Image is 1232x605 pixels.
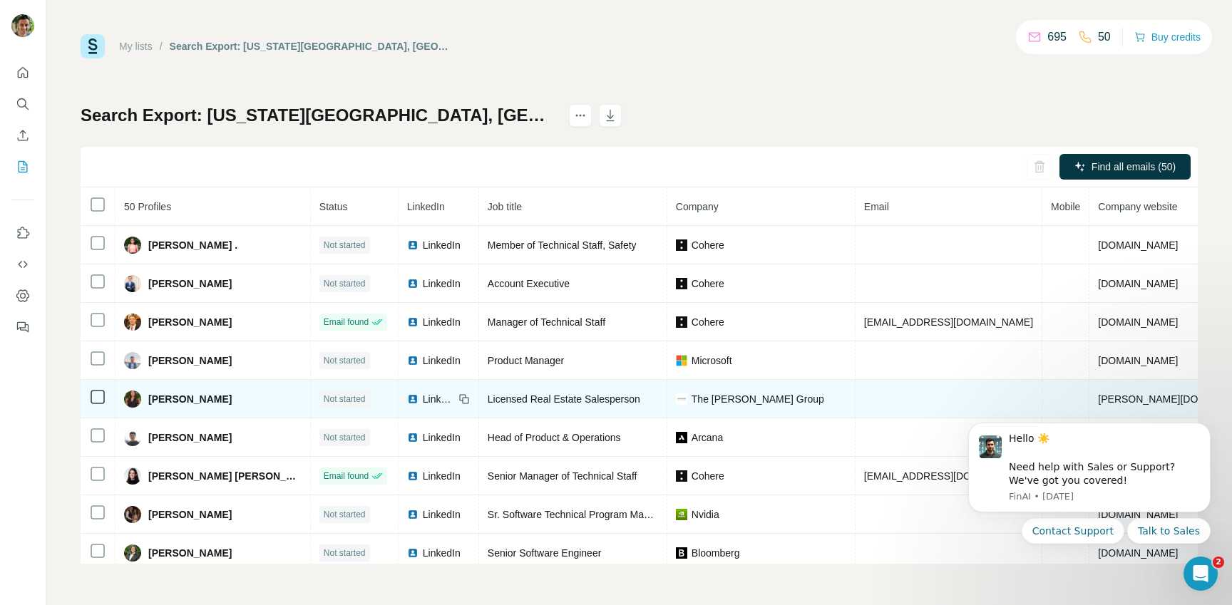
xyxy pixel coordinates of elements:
img: company-logo [676,470,687,482]
iframe: Intercom notifications message [947,405,1232,598]
button: Feedback [11,314,34,340]
img: Avatar [124,352,141,369]
span: [PERSON_NAME] [PERSON_NAME] [148,469,302,483]
h1: Search Export: [US_STATE][GEOGRAPHIC_DATA], [GEOGRAPHIC_DATA][PERSON_NAME] - [DATE] 00:08 [81,104,556,127]
span: Head of Product & Operations [488,432,621,443]
span: Member of Technical Staff, Safety [488,239,637,251]
div: Search Export: [US_STATE][GEOGRAPHIC_DATA], [GEOGRAPHIC_DATA][PERSON_NAME] - [DATE] 00:08 [170,39,453,53]
span: LinkedIn [423,392,454,406]
iframe: Intercom live chat [1184,557,1218,591]
img: company-logo [676,393,687,405]
span: Cohere [692,315,724,329]
img: Avatar [124,275,141,292]
span: [EMAIL_ADDRESS][DOMAIN_NAME] [864,470,1033,482]
span: Not started [324,239,366,252]
span: The [PERSON_NAME] Group [692,392,824,406]
img: Avatar [124,314,141,331]
img: LinkedIn logo [407,393,419,405]
img: company-logo [676,547,687,559]
a: My lists [119,41,153,52]
span: Cohere [692,276,724,291]
span: 50 Profiles [124,201,171,212]
span: Bloomberg [692,546,740,560]
button: Use Surfe API [11,252,34,277]
span: LinkedIn [423,469,461,483]
img: company-logo [676,509,687,520]
span: Company [676,201,719,212]
span: [PERSON_NAME] . [148,238,237,252]
span: Not started [324,393,366,405]
button: Use Surfe on LinkedIn [11,220,34,246]
span: LinkedIn [423,353,461,368]
img: LinkedIn logo [407,355,419,366]
span: Job title [488,201,522,212]
span: Product Manager [488,355,564,366]
span: LinkedIn [423,315,461,329]
span: LinkedIn [423,238,461,252]
img: LinkedIn logo [407,547,419,559]
span: [DOMAIN_NAME] [1098,239,1178,251]
span: [DOMAIN_NAME] [1098,316,1178,328]
button: My lists [11,154,34,180]
img: Avatar [124,506,141,523]
span: Cohere [692,238,724,252]
span: [PERSON_NAME] [148,546,232,560]
span: [PERSON_NAME] [148,507,232,522]
img: company-logo [676,278,687,289]
img: LinkedIn logo [407,509,419,520]
span: Company website [1098,201,1177,212]
img: company-logo [676,355,687,366]
span: Not started [324,277,366,290]
span: Not started [324,354,366,367]
button: Quick start [11,60,34,86]
span: LinkedIn [423,546,461,560]
img: LinkedIn logo [407,316,419,328]
span: Email found [324,470,369,482]
span: [PERSON_NAME] [148,430,232,445]
img: Avatar [124,391,141,408]
button: Dashboard [11,283,34,309]
span: Find all emails (50) [1092,160,1176,174]
span: [PERSON_NAME] [148,315,232,329]
img: company-logo [676,316,687,328]
img: LinkedIn logo [407,470,419,482]
span: Cohere [692,469,724,483]
img: Avatar [11,14,34,37]
span: [PERSON_NAME] [148,276,232,291]
span: Arcana [692,430,723,445]
span: Microsoft [692,353,732,368]
span: LinkedIn [423,507,461,522]
span: Status [319,201,348,212]
li: / [160,39,163,53]
img: company-logo [676,239,687,251]
span: [DOMAIN_NAME] [1098,278,1178,289]
span: [EMAIL_ADDRESS][DOMAIN_NAME] [864,316,1033,328]
span: Mobile [1051,201,1080,212]
img: Avatar [124,237,141,254]
img: LinkedIn logo [407,239,419,251]
p: 50 [1098,29,1111,46]
span: LinkedIn [423,430,461,445]
span: LinkedIn [423,276,461,291]
img: Avatar [124,429,141,446]
button: Buy credits [1134,27,1201,47]
span: Sr. Software Technical Program Manager - Autonomous Vehicle [488,509,769,520]
span: Account Executive [488,278,570,289]
span: Manager of Technical Staff [488,316,605,328]
img: LinkedIn logo [407,278,419,289]
span: LinkedIn [407,201,445,212]
span: Not started [324,547,366,559]
img: company-logo [676,432,687,443]
button: Find all emails (50) [1059,154,1191,180]
span: Nvidia [692,507,719,522]
span: [PERSON_NAME] [148,353,232,368]
img: LinkedIn logo [407,432,419,443]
